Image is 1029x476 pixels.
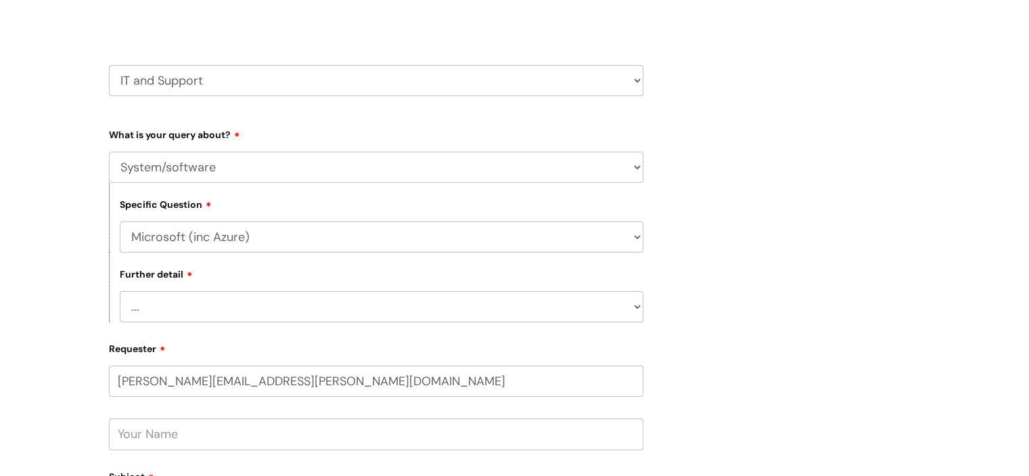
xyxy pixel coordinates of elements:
input: Your Name [109,418,643,450]
label: Specific Question [120,197,212,211]
label: What is your query about? [109,125,643,141]
label: Requester [109,339,643,355]
input: Email [109,366,643,397]
label: Further detail [120,267,193,280]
